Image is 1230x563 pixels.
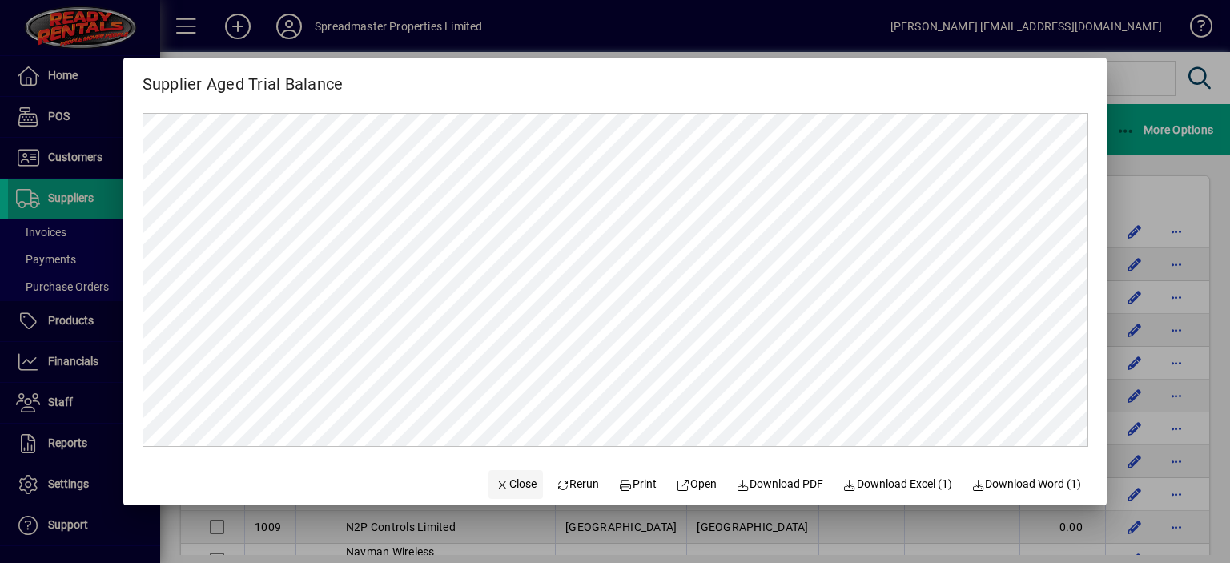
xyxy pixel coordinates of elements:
[736,476,824,493] span: Download PDF
[619,476,657,493] span: Print
[669,470,723,499] a: Open
[495,476,537,493] span: Close
[842,476,952,493] span: Download Excel (1)
[836,470,959,499] button: Download Excel (1)
[488,470,543,499] button: Close
[123,58,363,97] h2: Supplier Aged Trial Balance
[965,470,1088,499] button: Download Word (1)
[612,470,663,499] button: Print
[676,476,717,493] span: Open
[971,476,1082,493] span: Download Word (1)
[556,476,600,493] span: Rerun
[730,470,830,499] a: Download PDF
